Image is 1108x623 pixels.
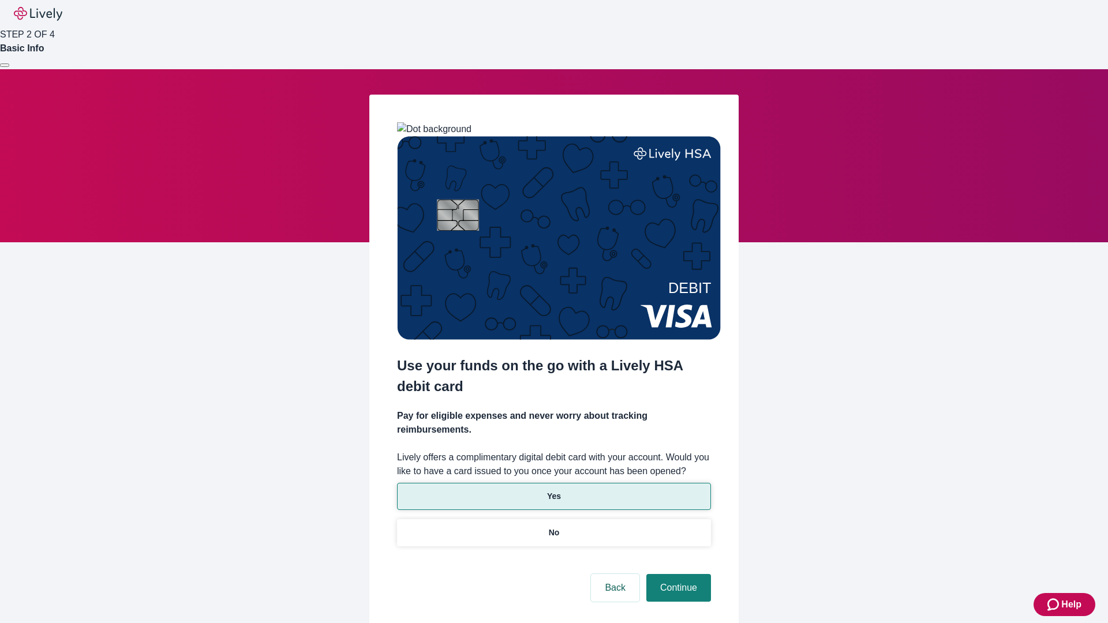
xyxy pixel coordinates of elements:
[549,527,560,539] p: No
[591,574,639,602] button: Back
[397,122,471,136] img: Dot background
[1047,598,1061,611] svg: Zendesk support icon
[397,355,711,397] h2: Use your funds on the go with a Lively HSA debit card
[397,409,711,437] h4: Pay for eligible expenses and never worry about tracking reimbursements.
[397,519,711,546] button: No
[397,483,711,510] button: Yes
[397,451,711,478] label: Lively offers a complimentary digital debit card with your account. Would you like to have a card...
[646,574,711,602] button: Continue
[14,7,62,21] img: Lively
[397,136,721,340] img: Debit card
[1061,598,1081,611] span: Help
[1034,593,1095,616] button: Zendesk support iconHelp
[547,490,561,502] p: Yes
